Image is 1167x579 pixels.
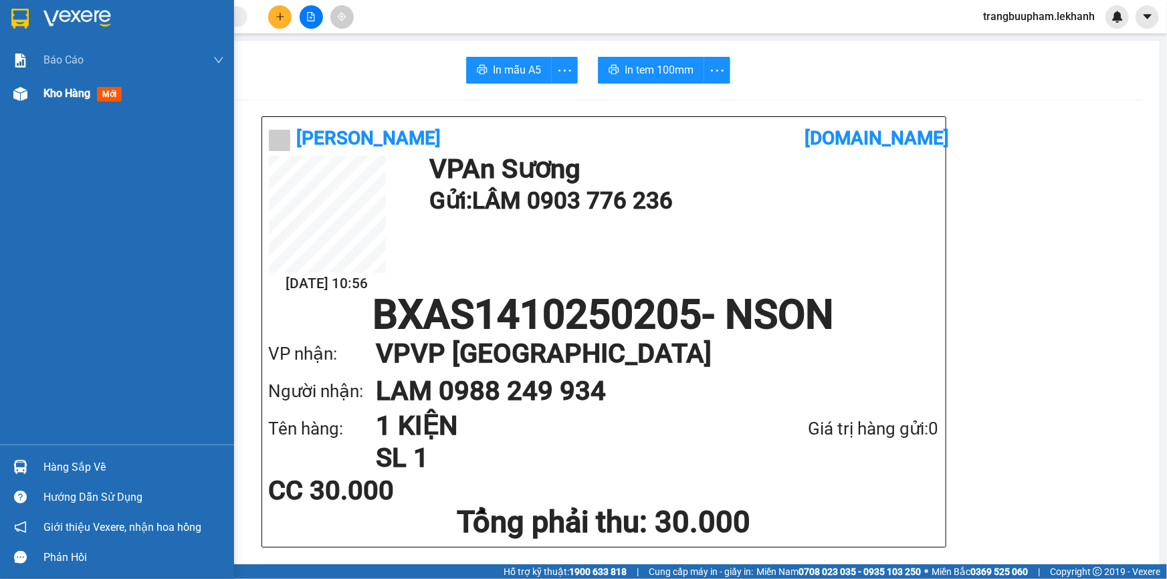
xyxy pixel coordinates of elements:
span: down [213,55,224,66]
span: trangbuupham.lekhanh [972,8,1105,25]
div: LAM [128,43,263,60]
button: file-add [300,5,323,29]
strong: 1900 633 818 [569,566,627,577]
h1: BXAS1410250205 - NSON [269,295,939,335]
img: icon-new-feature [1111,11,1124,23]
span: printer [609,64,619,77]
div: 0988249934 [128,60,263,78]
img: solution-icon [13,53,27,68]
span: plus [276,12,285,21]
span: Kho hàng [43,87,90,100]
div: 0903776236 [11,43,118,62]
h1: LAM 0988 249 934 [376,372,912,410]
h1: SL 1 [376,442,738,474]
div: Người nhận: [269,378,376,405]
button: printerIn mẫu A5 [466,57,552,84]
div: LÂM [11,27,118,43]
span: message [14,551,27,564]
h1: VP VP [GEOGRAPHIC_DATA] [376,335,912,372]
img: warehouse-icon [13,460,27,474]
span: notification [14,521,27,534]
b: [PERSON_NAME] [297,127,441,149]
h1: Tổng phải thu: 30.000 [269,504,939,540]
span: printer [477,64,488,77]
button: more [551,57,578,84]
span: caret-down [1142,11,1154,23]
strong: 0369 525 060 [970,566,1028,577]
div: Hàng sắp về [43,457,224,477]
span: ⚪️ [924,569,928,574]
span: Miền Nam [756,564,921,579]
div: Tên hàng: [269,415,376,443]
div: CC 30.000 [269,477,490,504]
span: Giới thiệu Vexere, nhận hoa hồng [43,519,201,536]
div: Hướng dẫn sử dụng [43,487,224,507]
b: [DOMAIN_NAME] [805,127,949,149]
img: logo-vxr [11,9,29,29]
div: Phản hồi [43,548,224,568]
button: aim [330,5,354,29]
span: Cung cấp máy in - giấy in: [649,564,753,579]
span: | [1038,564,1040,579]
button: plus [268,5,292,29]
span: Báo cáo [43,51,84,68]
span: more [552,62,577,79]
span: CC : [126,90,144,104]
h1: VP An Sương [429,156,932,183]
div: 30.000 [126,86,265,105]
button: more [704,57,730,84]
strong: 0708 023 035 - 0935 103 250 [799,566,921,577]
span: file-add [306,12,316,21]
div: Giá trị hàng gửi: 0 [738,415,939,443]
span: Miền Bắc [932,564,1028,579]
div: VP [GEOGRAPHIC_DATA] [128,11,263,43]
span: more [704,62,730,79]
button: printerIn tem 100mm [598,57,704,84]
span: aim [337,12,346,21]
span: Nhận: [128,13,160,27]
span: question-circle [14,491,27,503]
h1: Gửi: LÂM 0903 776 236 [429,183,932,219]
h1: 1 KIỆN [376,410,738,442]
span: In mẫu A5 [493,62,541,78]
div: VP nhận: [269,340,376,368]
div: An Sương [11,11,118,27]
span: mới [97,87,122,102]
span: | [637,564,639,579]
span: copyright [1093,567,1102,576]
span: Gửi: [11,13,32,27]
span: Hỗ trợ kỹ thuật: [504,564,627,579]
button: caret-down [1136,5,1159,29]
span: In tem 100mm [625,62,694,78]
img: warehouse-icon [13,87,27,101]
h2: [DATE] 10:56 [269,273,386,295]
